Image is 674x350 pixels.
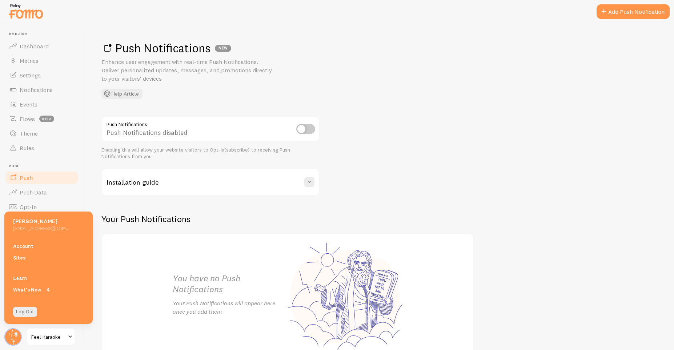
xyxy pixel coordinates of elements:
[20,174,33,181] span: Push
[44,286,52,293] span: 4
[4,126,79,141] a: Theme
[26,328,75,346] a: Feel Karaoke
[4,112,79,126] a: Flows beta
[4,141,79,155] a: Rules
[4,284,93,295] a: What's New
[31,333,66,341] span: Feel Karaoke
[101,213,474,225] h2: Your Push Notifications
[4,68,79,83] a: Settings
[4,97,79,112] a: Events
[4,252,93,263] a: Sites
[20,115,35,122] span: Flows
[20,189,47,196] span: Push Data
[20,86,53,93] span: Notifications
[173,273,288,295] h2: You have no Push Notifications
[9,32,79,37] span: Pop-ups
[215,45,231,52] div: NEW
[4,272,93,284] a: Learn
[4,240,93,252] a: Account
[20,43,49,50] span: Dashboard
[20,130,38,137] span: Theme
[4,83,79,97] a: Notifications
[101,89,143,99] button: Help Article
[8,2,44,20] img: fomo-relay-logo-orange.svg
[13,307,37,317] a: Log Out
[4,200,79,214] a: Opt-In
[101,41,657,56] h1: Push Notifications
[20,101,37,108] span: Events
[107,178,159,186] h3: Installation guide
[9,164,79,169] span: Push
[39,116,54,122] span: beta
[20,57,39,64] span: Metrics
[13,217,69,225] h5: [PERSON_NAME]
[173,299,288,316] p: Your Push Notifications will appear here once you add them
[13,225,69,232] h5: [EMAIL_ADDRESS][DOMAIN_NAME]
[101,147,320,160] div: Enabling this will allow your website visitors to Opt-In(subscribe) to receiving Push Notificatio...
[20,203,37,210] span: Opt-In
[20,144,34,152] span: Rules
[4,39,79,53] a: Dashboard
[4,53,79,68] a: Metrics
[4,170,79,185] a: Push
[101,116,320,143] div: Push Notifications disabled
[101,58,276,83] p: Enhance user engagement with real-time Push Notifications. Deliver personalized updates, messages...
[20,72,41,79] span: Settings
[4,185,79,200] a: Push Data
